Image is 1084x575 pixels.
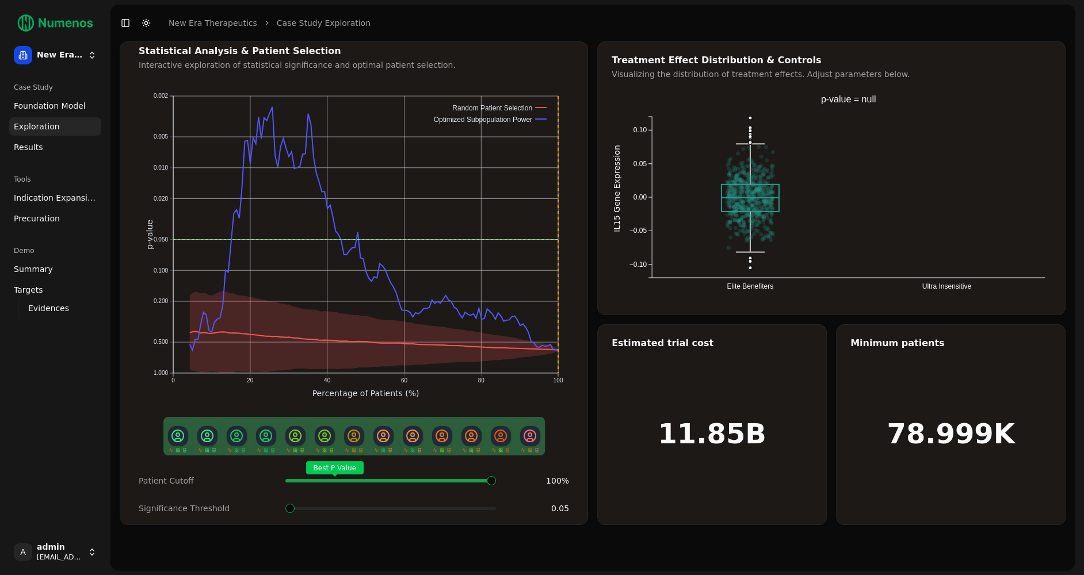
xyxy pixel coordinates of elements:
[887,420,1014,447] h1: 78.999K
[629,227,647,235] text: −0.05
[612,68,1051,80] div: Visualizing the distribution of treatment effects. Adjust parameters below.
[434,116,532,124] text: Optimized Subpopulation Power
[9,538,101,566] button: Aadmin[EMAIL_ADDRESS]
[169,17,371,29] nav: breadcrumb
[9,97,101,115] a: Foundation Model
[139,503,276,514] div: Significance Threshold
[633,193,647,201] text: 0.00
[727,282,773,290] text: Elite Benefiters
[629,260,647,269] text: −0.10
[505,475,569,486] div: 100 %
[37,50,83,60] span: New Era Therapeutics
[14,192,97,204] span: Indication Expansion
[154,164,168,171] text: 0.010
[324,377,331,384] text: 40
[922,282,972,290] text: Ultra Insensitive
[139,59,569,71] div: Interactive exploration of statistical significance and optimal patient selection.
[452,104,532,112] text: Random Patient Selection
[633,126,647,134] text: 0.10
[14,100,86,112] span: Foundation Model
[401,377,408,384] text: 60
[14,141,43,153] span: Results
[154,298,168,304] text: 0.200
[821,94,876,104] text: p-value = null
[9,117,101,136] a: Exploration
[554,377,563,384] text: 100
[306,461,364,474] span: Best P Value
[14,213,60,224] span: Precuration
[37,542,83,553] span: admin
[169,17,257,29] a: New Era Therapeutics
[9,138,101,156] a: Results
[9,189,101,207] a: Indication Expansion
[9,260,101,278] a: Summary
[139,475,276,486] div: Patient Cutoff
[633,160,647,168] text: 0.05
[312,389,419,398] text: Percentage of Patients (%)
[145,220,154,250] text: p-value
[612,56,1051,65] div: Treatment Effect Distribution & Controls
[9,209,101,228] a: Precuration
[24,300,87,316] a: Evidences
[9,41,101,69] button: New Era Therapeutics
[277,17,371,29] a: Case Study Exploration
[154,267,168,273] text: 0.100
[612,145,621,232] text: IL15 Gene Expression
[37,553,83,562] span: [EMAIL_ADDRESS]
[505,503,569,514] div: 0.05
[14,121,60,132] span: Exploration
[171,377,175,384] text: 0
[9,281,101,299] a: Targets
[658,420,766,447] h1: 11.85B
[154,236,168,243] text: 0.050
[154,93,168,99] text: 0.002
[154,339,168,345] text: 0.500
[9,78,101,97] div: Case Study
[9,170,101,189] div: Tools
[478,377,485,384] text: 80
[154,370,168,376] text: 1.000
[14,543,32,561] span: A
[14,284,43,296] span: Targets
[139,47,569,56] div: Statistical Analysis & Patient Selection
[154,195,168,202] text: 0.020
[247,377,254,384] text: 20
[14,263,53,275] span: Summary
[154,133,168,140] text: 0.005
[9,9,101,37] img: Numenos
[28,302,69,314] span: Evidences
[9,241,101,260] div: Demo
